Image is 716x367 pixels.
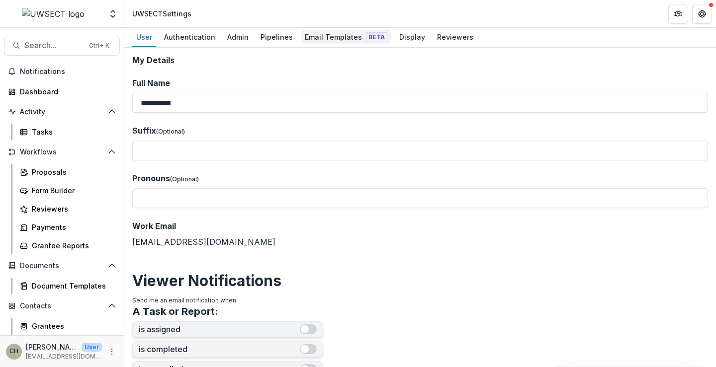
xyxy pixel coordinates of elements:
[20,86,112,97] div: Dashboard
[4,64,120,79] button: Notifications
[32,204,112,214] div: Reviewers
[20,108,104,116] span: Activity
[301,28,391,47] a: Email Templates Beta
[16,164,120,180] a: Proposals
[16,318,120,334] a: Grantees
[257,28,297,47] a: Pipelines
[32,281,112,291] div: Document Templates
[16,182,120,199] a: Form Builder
[16,237,120,254] a: Grantee Reports
[32,222,112,232] div: Payments
[32,240,112,251] div: Grantee Reports
[20,262,104,270] span: Documents
[366,32,387,42] span: Beta
[32,185,112,196] div: Form Builder
[9,348,18,355] div: Carli Herz
[132,305,218,317] h3: A Task or Report:
[668,4,688,24] button: Partners
[132,78,170,88] span: Full Name
[32,127,112,137] div: Tasks
[16,201,120,217] a: Reviewers
[106,346,118,358] button: More
[20,302,104,310] span: Contacts
[170,175,199,183] span: (Optional)
[160,30,219,44] div: Authentication
[16,219,120,235] a: Payments
[257,30,297,44] div: Pipelines
[132,8,191,19] div: UWSECT Settings
[4,258,120,274] button: Open Documents
[132,56,708,65] h2: My Details
[22,8,85,20] img: UWSECT logo
[223,28,253,47] a: Admin
[82,343,102,352] p: User
[132,30,156,44] div: User
[132,272,708,290] h2: Viewer Notifications
[4,144,120,160] button: Open Workflows
[16,278,120,294] a: Document Templates
[692,4,712,24] button: Get Help
[132,28,156,47] a: User
[4,104,120,120] button: Open Activity
[128,6,195,21] nav: breadcrumb
[4,83,120,100] a: Dashboard
[4,298,120,314] button: Open Contacts
[139,325,300,334] label: is assigned
[132,220,708,248] div: [EMAIL_ADDRESS][DOMAIN_NAME]
[160,28,219,47] a: Authentication
[4,36,120,56] button: Search...
[132,173,170,183] span: Pronouns
[395,30,429,44] div: Display
[301,30,391,44] div: Email Templates
[132,221,176,231] span: Work Email
[106,4,120,24] button: Open entity switcher
[24,41,83,50] span: Search...
[395,28,429,47] a: Display
[32,321,112,331] div: Grantees
[156,128,185,135] span: (Optional)
[433,28,477,47] a: Reviewers
[32,167,112,177] div: Proposals
[433,30,477,44] div: Reviewers
[139,345,300,354] label: is completed
[132,126,156,136] span: Suffix
[26,352,102,361] p: [EMAIL_ADDRESS][DOMAIN_NAME]
[20,68,116,76] span: Notifications
[16,124,120,140] a: Tasks
[87,40,111,51] div: Ctrl + K
[26,342,78,352] p: [PERSON_NAME]
[223,30,253,44] div: Admin
[20,148,104,156] span: Workflows
[132,296,238,304] span: Send me an email notification when:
